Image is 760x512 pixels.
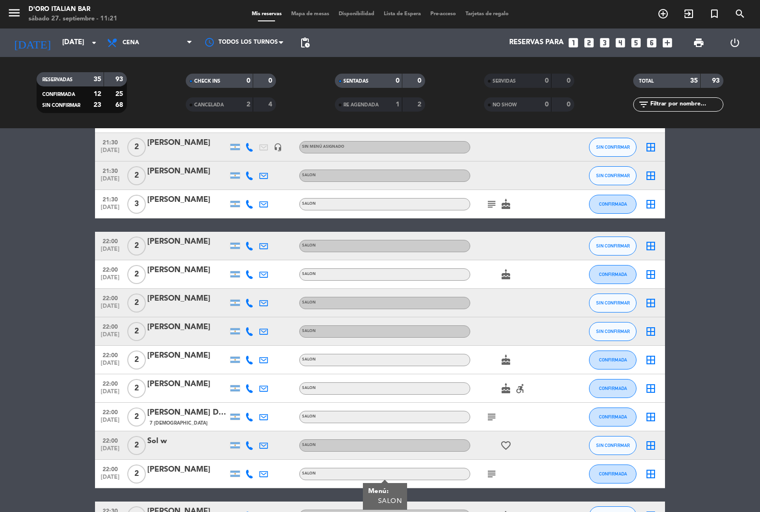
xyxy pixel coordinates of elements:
span: Mapa de mesas [286,11,334,17]
span: Disponibilidad [334,11,379,17]
span: 2 [127,465,146,484]
strong: 25 [115,91,125,97]
button: SIN CONFIRMAR [589,237,636,256]
strong: 35 [690,77,698,84]
i: cake [500,354,512,366]
strong: 0 [418,77,423,84]
strong: 68 [115,102,125,108]
span: 2 [127,351,146,370]
span: TOTAL [639,79,654,84]
i: border_all [645,142,656,153]
strong: 0 [545,101,549,108]
i: filter_list [638,99,649,110]
i: headset_mic [274,143,282,152]
div: [PERSON_NAME] [147,264,228,276]
span: Reservas para [509,38,564,47]
strong: 93 [115,76,125,83]
span: 22:00 [98,235,122,246]
span: 2 [127,379,146,398]
button: SIN CONFIRMAR [589,138,636,157]
i: border_all [645,411,656,423]
span: [DATE] [98,474,122,485]
div: Sol w [147,435,228,447]
i: menu [7,6,21,20]
span: SALON [302,202,316,206]
i: exit_to_app [683,8,694,19]
button: SIN CONFIRMAR [589,436,636,455]
i: border_all [645,170,656,181]
i: arrow_drop_down [88,37,100,48]
i: [DATE] [7,32,57,53]
span: 22:00 [98,264,122,275]
div: Menú: [368,486,402,496]
i: cake [500,269,512,280]
span: SIN CONFIRMAR [42,103,80,108]
button: menu [7,6,21,23]
span: [DATE] [98,147,122,158]
span: Tarjetas de regalo [461,11,513,17]
div: [PERSON_NAME] [147,350,228,362]
i: subject [486,468,497,480]
div: [PERSON_NAME] [147,194,228,206]
div: [PERSON_NAME] [147,464,228,476]
i: border_all [645,269,656,280]
span: SALON [302,443,316,447]
span: SALON [302,244,316,247]
i: border_all [645,326,656,337]
strong: 0 [396,77,399,84]
strong: 0 [567,101,572,108]
i: border_all [645,240,656,252]
i: turned_in_not [709,8,720,19]
span: CONFIRMADA [599,357,627,362]
span: 22:00 [98,406,122,417]
span: 2 [127,436,146,455]
span: [DATE] [98,275,122,285]
span: 22:00 [98,292,122,303]
span: 22:00 [98,378,122,389]
i: cake [500,383,512,394]
strong: 2 [247,101,250,108]
span: SIN CONFIRMAR [596,243,630,248]
span: 21:30 [98,165,122,176]
div: D'oro Italian Bar [28,5,117,14]
span: SIN CONFIRMAR [596,300,630,305]
i: looks_4 [614,37,627,49]
div: LOG OUT [717,28,753,57]
span: 2 [127,294,146,313]
span: Pre-acceso [426,11,461,17]
span: 2 [127,237,146,256]
span: 2 [127,138,146,157]
span: Lista de Espera [379,11,426,17]
i: search [734,8,746,19]
span: [DATE] [98,360,122,371]
strong: 35 [94,76,101,83]
i: looks_two [583,37,595,49]
button: SIN CONFIRMAR [589,294,636,313]
strong: 0 [268,77,274,84]
button: SIN CONFIRMAR [589,166,636,185]
span: print [693,37,704,48]
i: power_settings_new [729,37,741,48]
button: CONFIRMADA [589,465,636,484]
button: SIN CONFIRMAR [589,322,636,341]
span: CANCELADA [194,103,224,107]
i: border_all [645,297,656,309]
span: SIN CONFIRMAR [596,443,630,448]
span: 22:00 [98,349,122,360]
strong: 12 [94,91,101,97]
span: CONFIRMADA [599,414,627,419]
span: 7 [DEMOGRAPHIC_DATA] [150,419,208,427]
div: [PERSON_NAME] DE SANTA [PERSON_NAME] [147,407,228,419]
div: [PERSON_NAME] [147,137,228,149]
i: add_box [661,37,674,49]
span: [DATE] [98,246,122,257]
strong: 4 [268,101,274,108]
strong: 0 [567,77,572,84]
span: SIN CONFIRMAR [596,329,630,334]
span: [DATE] [98,332,122,342]
span: CONFIRMADA [599,471,627,476]
i: looks_5 [630,37,642,49]
span: SALON [302,386,316,390]
span: [DATE] [98,417,122,428]
div: sábado 27. septiembre - 11:21 [28,14,117,24]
